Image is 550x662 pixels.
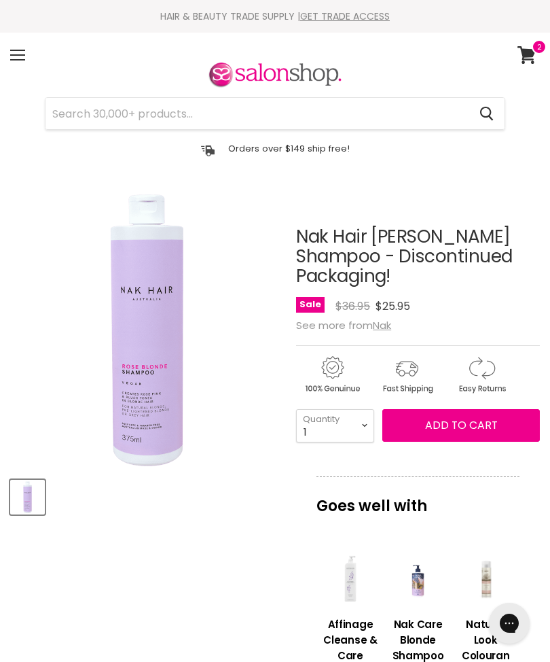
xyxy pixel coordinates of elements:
[482,598,536,648] iframe: Gorgias live chat messenger
[228,143,350,154] p: Orders over $149 ship free!
[10,193,283,466] div: Nak Hair Rose Blonde Shampoo - Discontinued Packaging! image. Click or Scroll to Zoom.
[296,227,540,286] h1: Nak Hair [PERSON_NAME] Shampoo - Discontinued Packaging!
[469,98,505,129] button: Search
[375,298,410,314] span: $25.95
[45,97,505,130] form: Product
[335,298,370,314] span: $36.95
[8,476,285,515] div: Product thumbnails
[445,354,517,396] img: returns.gif
[45,98,469,129] input: Search
[371,354,443,396] img: shipping.gif
[425,417,498,433] span: Add to cart
[296,297,325,313] span: Sale
[296,409,374,442] select: Quantity
[296,354,368,396] img: genuine.gif
[300,10,390,23] a: GET TRADE ACCESS
[10,480,45,515] button: Nak Hair Rose Blonde Shampoo - Discontinued Packaging!
[373,318,391,332] a: Nak
[382,409,540,442] button: Add to cart
[12,481,43,513] img: Nak Hair Rose Blonde Shampoo - Discontinued Packaging!
[316,476,519,521] p: Goes well with
[296,318,391,332] span: See more from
